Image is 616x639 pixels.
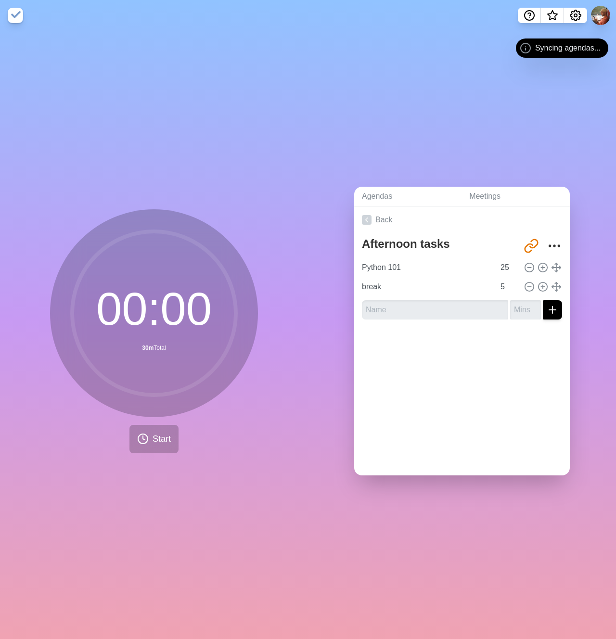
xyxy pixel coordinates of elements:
span: Start [153,433,171,446]
button: More [545,236,564,256]
button: Start [129,425,179,453]
input: Name [358,277,495,296]
button: Settings [564,8,587,23]
input: Mins [497,258,520,277]
input: Mins [510,300,541,319]
button: Help [518,8,541,23]
input: Name [358,258,495,277]
button: Share link [522,236,541,256]
a: Agendas [354,187,462,206]
img: timeblocks logo [8,8,23,23]
input: Mins [497,277,520,296]
button: What’s new [541,8,564,23]
span: Syncing agendas... [535,42,601,54]
input: Name [362,300,508,319]
a: Meetings [462,187,570,206]
a: Back [354,206,570,233]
